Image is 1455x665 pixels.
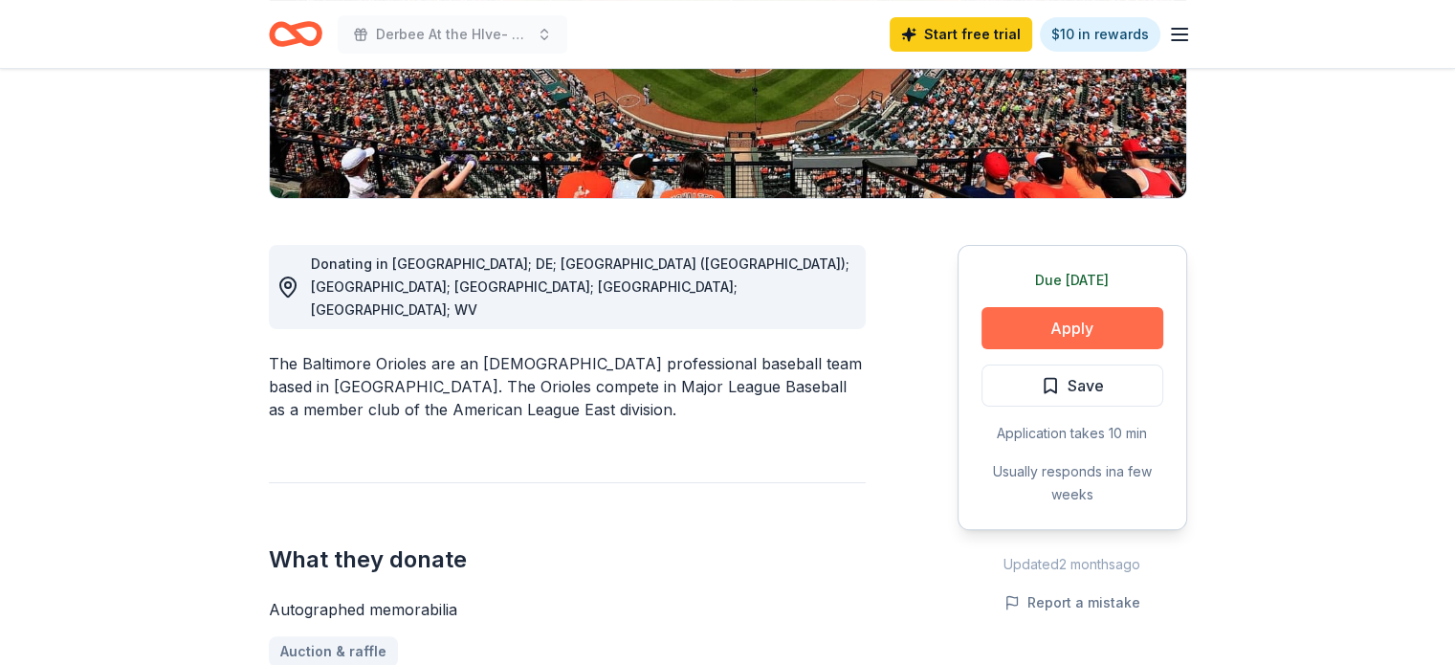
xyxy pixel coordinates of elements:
[981,307,1163,349] button: Apply
[1068,373,1104,398] span: Save
[269,598,866,621] div: Autographed memorabilia
[981,365,1163,407] button: Save
[981,460,1163,506] div: Usually responds in a few weeks
[269,11,322,56] a: Home
[981,269,1163,292] div: Due [DATE]
[981,422,1163,445] div: Application takes 10 min
[1004,591,1140,614] button: Report a mistake
[269,544,866,575] h2: What they donate
[1040,17,1160,52] a: $10 in rewards
[338,15,567,54] button: Derbee At the HIve- Live Auction
[376,23,529,46] span: Derbee At the HIve- Live Auction
[311,255,849,318] span: Donating in [GEOGRAPHIC_DATA]; DE; [GEOGRAPHIC_DATA] ([GEOGRAPHIC_DATA]); [GEOGRAPHIC_DATA]; [GEO...
[890,17,1032,52] a: Start free trial
[269,352,866,421] div: The Baltimore Orioles are an [DEMOGRAPHIC_DATA] professional baseball team based in [GEOGRAPHIC_D...
[958,553,1187,576] div: Updated 2 months ago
